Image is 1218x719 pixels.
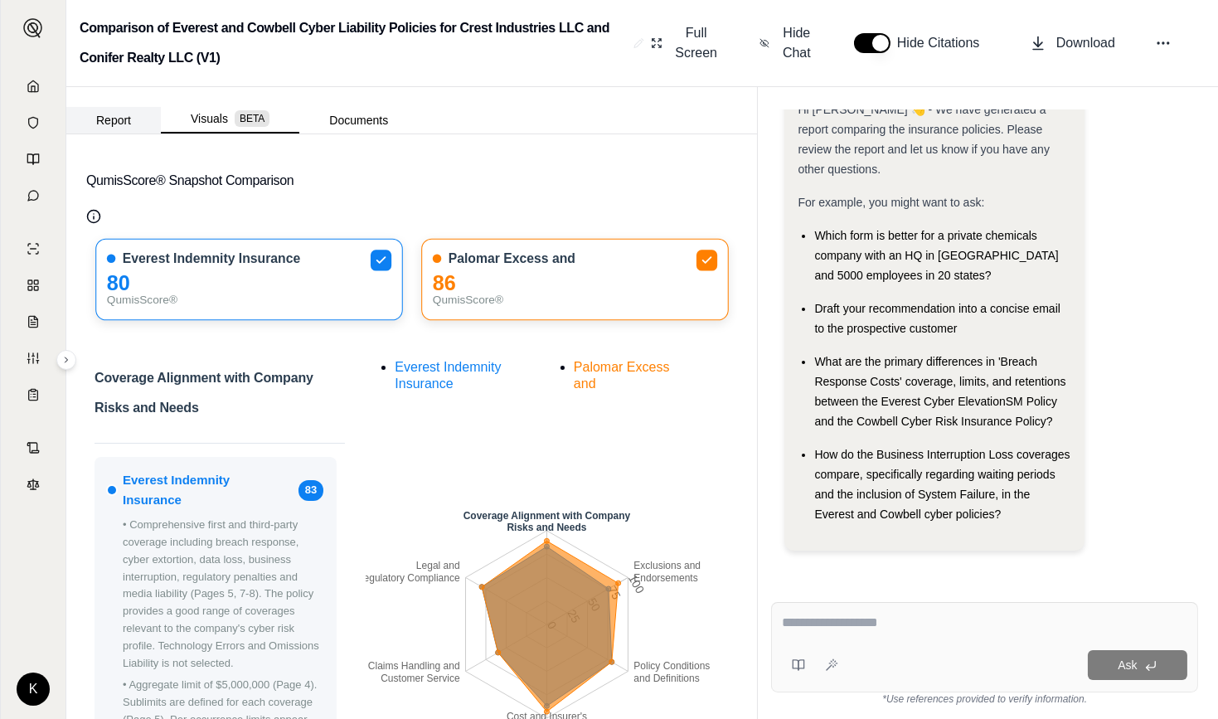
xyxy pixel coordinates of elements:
span: Download [1056,33,1115,53]
div: QumisScore® [433,292,717,309]
button: Download [1023,27,1122,60]
a: Single Policy [11,232,56,265]
a: Policy Comparisons [11,269,56,302]
button: Report [66,107,161,134]
a: Home [11,70,56,103]
span: Hide Citations [897,33,990,53]
a: Custom Report [11,342,56,375]
span: Hide Chat [779,23,814,63]
button: QumisScore® Snapshot Comparison [86,154,737,207]
span: What are the primary differences in 'Breach Response Costs' coverage, limits, and retentions betw... [814,355,1065,428]
span: Palomar Excess and [448,250,575,268]
span: Full Screen [672,23,720,63]
div: QumisScore® [107,292,391,309]
a: Coverage Table [11,378,56,411]
p: • Comprehensive first and third-party coverage including breach response, cyber extortion, data l... [123,517,323,672]
h2: Comparison of Everest and Cowbell Cyber Liability Policies for Crest Industries LLC and Conifer R... [80,13,627,73]
button: Ask [1088,650,1187,680]
span: How do the Business Interruption Loss coverages compare, specifically regarding waiting periods a... [814,448,1070,521]
a: Legal Search Engine [11,468,56,501]
div: 86 [433,274,717,292]
button: Expand sidebar [56,350,76,370]
span: Palomar Excess and [574,360,670,391]
a: Prompt Library [11,143,56,176]
button: Documents [299,107,418,134]
tspan: Legal and [416,561,460,572]
tspan: Claims Handling and [368,661,460,673]
h2: Coverage Alignment with Company Risks and Needs [95,363,345,433]
tspan: Risks and Needs [507,522,587,534]
tspan: Policy Conditions [634,661,711,673]
a: Claim Coverage [11,305,56,338]
img: Expand sidebar [23,18,43,38]
tspan: Exclusions and [634,561,701,572]
a: Chat [11,179,56,212]
span: Everest Indemnity Insurance [395,360,501,391]
tspan: Coverage Alignment with Company [463,510,631,522]
span: Everest Indemnity Insurance [123,470,292,510]
button: Expand sidebar [17,12,50,45]
div: K [17,673,50,706]
span: 83 [298,480,323,501]
div: 80 [107,274,391,292]
button: Hide Chat [753,17,821,70]
button: Qumis Score Info [86,209,101,224]
span: Draft your recommendation into a concise email to the prospective customer [814,302,1060,335]
div: *Use references provided to verify information. [771,692,1198,706]
tspan: Regulatory Compliance [357,572,460,584]
a: Contract Analysis [11,431,56,464]
span: For example, you might want to ask: [798,196,984,209]
a: Documents Vault [11,106,56,139]
tspan: Endorsements [634,572,698,584]
span: Everest Indemnity Insurance [123,250,300,268]
span: Ask [1118,658,1137,672]
tspan: and Definitions [634,673,700,684]
button: Full Screen [644,17,726,70]
button: Visuals [161,105,299,134]
span: BETA [235,110,269,127]
tspan: Customer Service [381,673,461,684]
tspan: 100 [626,572,648,595]
span: Which form is better for a private chemicals company with an HQ in [GEOGRAPHIC_DATA] and 5000 emp... [814,229,1058,282]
